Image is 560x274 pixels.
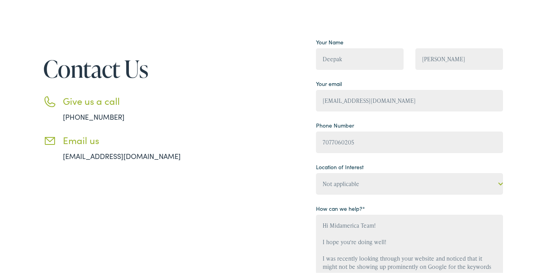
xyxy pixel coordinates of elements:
[316,78,342,86] label: Your email
[316,130,503,152] input: (XXX) XXX - XXXX
[316,120,354,128] label: Phone Number
[63,110,125,120] a: [PHONE_NUMBER]
[316,203,365,211] label: How can we help?
[63,150,181,159] a: [EMAIL_ADDRESS][DOMAIN_NAME]
[63,133,204,144] h3: Email us
[43,54,204,80] h1: Contact Us
[316,47,404,68] input: First Name
[316,88,503,110] input: example@gmail.com
[316,37,343,45] label: Your Name
[316,161,364,170] label: Location of Interest
[415,47,503,68] input: Last Name
[63,94,204,105] h3: Give us a call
